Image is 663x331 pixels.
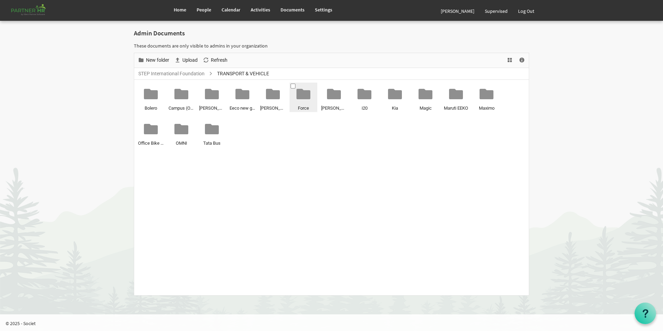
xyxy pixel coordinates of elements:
h2: Admin Documents [134,30,529,37]
div: Upload [172,53,200,68]
span: Supervised [485,8,508,14]
span: Maruti EEKO [443,104,469,112]
li: OMNI [167,118,195,147]
span: Activities [251,7,270,13]
span: i20 [352,104,377,112]
span: TRANSPORT & VEHICLE [216,69,270,78]
span: People [197,7,211,13]
li: Dileep (OD01AT2929) [198,83,226,112]
li: Force [290,83,317,112]
span: Home [174,7,186,13]
span: [PERSON_NAME] (OD01AT2929) [199,104,225,112]
div: New folder [135,53,172,68]
button: Upload [173,56,199,65]
span: Bolero [138,104,164,112]
li: i20 [351,83,378,112]
span: OMNI [169,139,194,147]
li: Himansu (OD01AT1192) [320,83,348,112]
li: Office Bike Agreement [137,118,165,147]
span: Eeco new grey [230,104,255,112]
span: Office Bike Agreement [138,139,164,147]
li: Maruti EEKO [442,83,470,112]
li: Eicher Bus [259,83,287,112]
button: View dropdownbutton [506,56,514,65]
li: Tata Bus [198,118,226,147]
a: Supervised [480,1,513,21]
span: Kia [382,104,408,112]
span: New folder [145,56,170,65]
span: Campus (OD01AS2221) [169,104,194,112]
button: Refresh [201,56,229,65]
span: [PERSON_NAME] Bus [260,104,286,112]
li: Magic [412,83,439,112]
span: Tata Bus [199,139,225,147]
span: [PERSON_NAME] (OD01AT1192) [321,104,347,112]
span: Upload [182,56,198,65]
div: Refresh [200,53,230,68]
button: Details [517,56,527,65]
li: Eeco new grey [229,83,256,112]
span: Calendar [222,7,240,13]
p: © 2025 - Societ [6,320,663,327]
span: Magic [413,104,438,112]
li: Maximo [473,83,500,112]
a: [PERSON_NAME] [436,1,480,21]
a: Log Out [513,1,540,21]
span: Maximo [474,104,499,112]
span: Documents [281,7,304,13]
span: Refresh [210,56,228,65]
span: Settings [315,7,332,13]
li: Bolero [137,83,165,112]
li: Kia [381,83,409,112]
div: Details [516,53,528,68]
li: Campus (OD01AS2221) [167,83,195,112]
p: These documents are only visible to admins in your organization [134,42,529,49]
a: STEP International Foundation [137,69,206,78]
button: New folder [137,56,171,65]
div: View [504,53,516,68]
span: Force [291,104,316,112]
